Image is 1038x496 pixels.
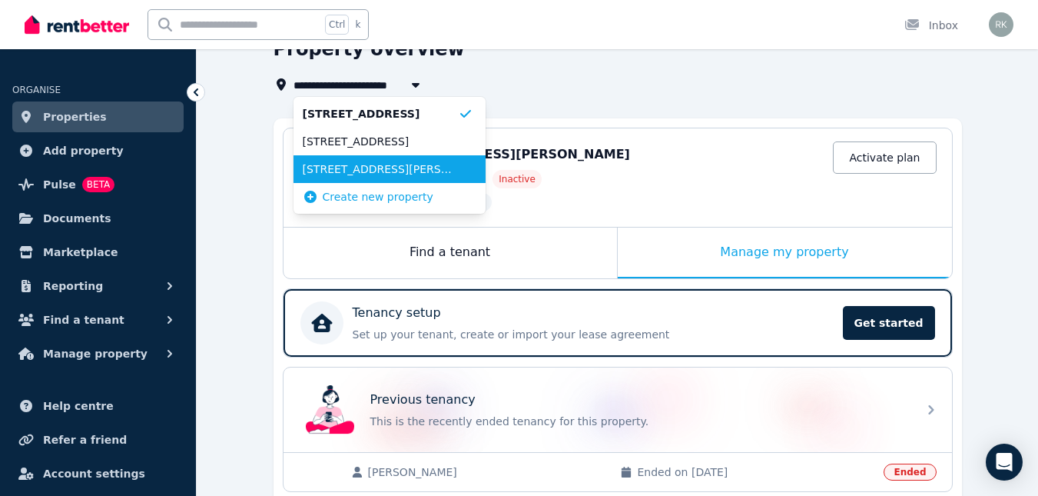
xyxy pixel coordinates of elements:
[303,106,458,122] span: [STREET_ADDRESS]
[12,169,184,200] a: PulseBETA
[904,18,958,33] div: Inbox
[43,431,127,449] span: Refer a friend
[82,177,114,192] span: BETA
[12,271,184,301] button: Reporting
[353,304,441,322] p: Tenancy setup
[43,464,145,483] span: Account settings
[382,147,630,161] span: [STREET_ADDRESS][PERSON_NAME]
[989,12,1013,37] img: Robert Kabacznik
[323,189,433,205] span: Create new property
[43,345,148,363] span: Manage property
[43,175,76,194] span: Pulse
[274,37,465,62] h1: Property overview
[43,243,118,261] span: Marketplace
[843,306,935,340] span: Get started
[12,203,184,234] a: Documents
[355,18,360,31] span: k
[12,458,184,489] a: Account settings
[25,13,129,36] img: RentBetter
[12,338,184,369] button: Manage property
[306,385,355,434] img: Previous tenancy
[284,228,617,278] div: Find a tenant
[12,135,184,166] a: Add property
[43,397,114,415] span: Help centre
[368,464,605,480] span: [PERSON_NAME]
[884,464,936,481] span: Ended
[43,311,124,329] span: Find a tenant
[12,305,184,335] button: Find a tenant
[43,108,107,126] span: Properties
[12,424,184,455] a: Refer a friend
[12,85,61,95] span: ORGANISE
[637,464,874,480] span: Ended on [DATE]
[833,141,936,174] a: Activate plan
[12,391,184,421] a: Help centre
[12,102,184,132] a: Properties
[43,209,111,228] span: Documents
[284,289,952,357] a: Tenancy setupSet up your tenant, create or import your lease agreementGet started
[12,237,184,268] a: Marketplace
[353,327,834,342] p: Set up your tenant, create or import your lease agreement
[284,368,952,452] a: Previous tenancyPrevious tenancyThis is the recently ended tenancy for this property.
[618,228,952,278] div: Manage my property
[303,134,458,149] span: [STREET_ADDRESS]
[325,15,349,35] span: Ctrl
[986,444,1023,481] div: Open Intercom Messenger
[370,414,908,429] p: This is the recently ended tenancy for this property.
[499,173,536,185] span: Inactive
[43,141,124,160] span: Add property
[370,391,476,409] p: Previous tenancy
[303,161,458,177] span: [STREET_ADDRESS][PERSON_NAME]
[43,277,103,295] span: Reporting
